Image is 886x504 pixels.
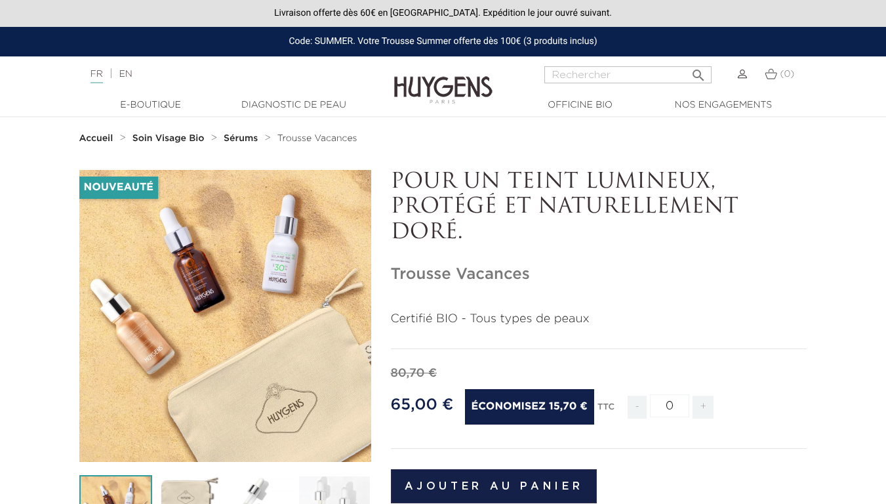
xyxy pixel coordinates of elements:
strong: Soin Visage Bio [132,134,205,143]
span: + [693,396,714,419]
div: TTC [597,393,614,429]
button:  [687,62,710,80]
a: Sérums [224,133,261,144]
span: - [628,396,646,419]
a: Accueil [79,133,116,144]
button: Ajouter au panier [391,469,597,503]
p: POUR UN TEINT LUMINEUX, PROTÉGÉ ET NATURELLEMENT DORÉ. [391,170,807,245]
strong: Sérums [224,134,258,143]
strong: Accueil [79,134,113,143]
img: Huygens [394,55,493,106]
h1: Trousse Vacances [391,265,807,284]
span: 65,00 € [391,397,454,413]
p: Certifié BIO - Tous types de peaux [391,310,807,328]
span: Trousse Vacances [277,134,357,143]
div: | [84,66,359,82]
li: Nouveauté [79,177,158,199]
i:  [691,64,706,79]
span: Économisez 15,70 € [465,389,594,425]
input: Rechercher [544,66,712,83]
a: E-Boutique [85,98,216,112]
a: EN [119,70,132,79]
input: Quantité [650,394,689,417]
span: (0) [780,70,794,79]
a: Nos engagements [658,98,789,112]
a: Diagnostic de peau [228,98,359,112]
a: Soin Visage Bio [132,133,208,144]
a: Trousse Vacances [277,133,357,144]
a: FR [91,70,103,83]
span: 80,70 € [391,367,437,379]
a: Officine Bio [515,98,646,112]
